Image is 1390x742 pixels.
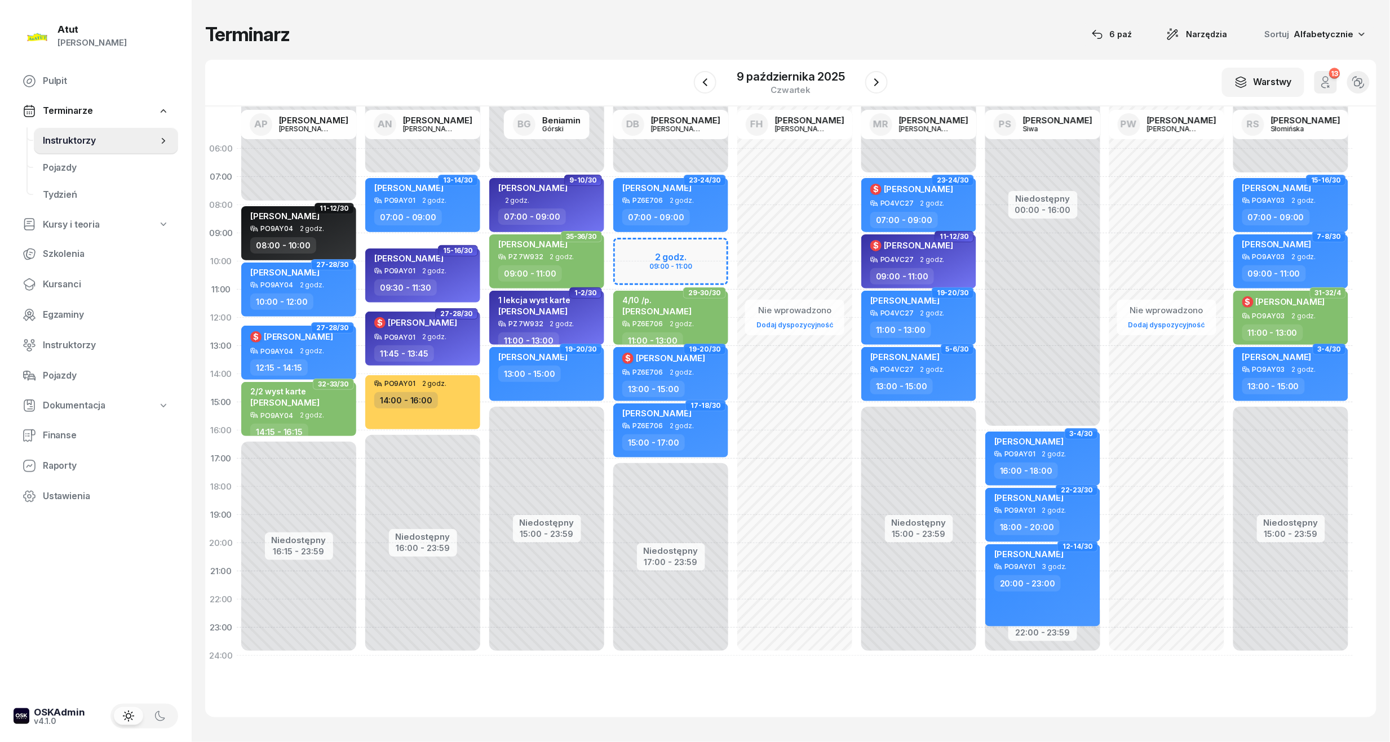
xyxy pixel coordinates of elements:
div: 13 [1329,68,1340,79]
a: PS[PERSON_NAME]Siwa [985,110,1101,139]
span: [PERSON_NAME] [994,436,1064,447]
div: PZ6E706 [632,422,663,429]
div: 16:00 - 18:00 [994,463,1058,479]
button: Niedostępny00:00 - 16:00 [1015,192,1071,217]
a: DB[PERSON_NAME][PERSON_NAME] [613,110,729,139]
span: 2 godz. [1292,312,1316,320]
div: [PERSON_NAME] [1147,116,1216,125]
span: 2 godz. [300,281,324,289]
span: 15-16/30 [443,250,473,252]
span: 7-8/30 [1317,236,1341,238]
span: PS [999,119,1011,129]
span: 2 godz. [670,320,694,328]
span: Terminarze [43,104,92,118]
span: Egzaminy [43,308,169,322]
div: 14:15 - 16:15 [250,424,308,440]
div: 22:00 - 23:59 [1015,625,1070,637]
div: 09:00 - 11:00 [1242,265,1306,282]
a: Szkolenia [14,241,178,268]
div: 16:00 - 23:59 [396,541,450,553]
button: Narzędzia [1156,23,1238,46]
a: Dodaj dyspozycyjność [1124,318,1210,331]
span: [PERSON_NAME] [1242,352,1312,362]
span: Alfabetycznie [1294,29,1354,39]
div: 22:00 [205,585,237,614]
div: 10:00 [205,247,237,276]
a: BGBeniaminGórski [504,110,590,139]
span: MR [873,119,888,129]
div: PO4VC27 [880,256,914,263]
button: Niedostępny16:00 - 23:59 [396,530,450,555]
span: 2 godz. [300,225,324,233]
span: Pojazdy [43,161,169,175]
span: 17-18/30 [690,405,721,407]
div: PZ 7W932 [508,253,543,260]
span: [PERSON_NAME] [374,183,444,193]
div: 4/10 /p. [622,295,692,305]
span: 27-28/30 [316,327,349,329]
div: Niedostępny [1264,518,1318,527]
span: $ [625,354,631,362]
span: Sortuj [1265,27,1292,42]
span: [PERSON_NAME] [1242,183,1312,193]
div: [PERSON_NAME] [403,125,457,132]
div: 23:00 [205,614,237,642]
a: Terminarze [14,98,178,124]
div: Nie wprowadzono [1124,303,1210,318]
div: PO9AY01 [384,380,415,387]
span: 2 godz. [1292,253,1316,261]
span: Narzędzia [1187,28,1228,41]
div: 11:45 - 13:45 [374,345,434,362]
button: Niedostępny15:00 - 23:59 [1264,516,1318,541]
span: 19-20/30 [937,292,969,294]
span: 23-24/30 [689,179,721,181]
div: [PERSON_NAME] [651,116,720,125]
span: [PERSON_NAME] [498,183,568,193]
div: 19:00 [205,501,237,529]
a: Raporty [14,452,178,479]
div: Niedostępny [892,518,946,527]
span: 13-14/30 [443,179,473,181]
a: Instruktorzy [34,127,178,154]
span: RS [1247,119,1259,129]
span: [PERSON_NAME] [250,267,320,278]
div: PO9AY01 [384,334,415,341]
div: 18:00 - 20:00 [994,519,1060,535]
div: 12:15 - 14:15 [250,359,308,376]
button: Nie wprowadzonoDodaj dyspozycyjność [752,301,838,334]
div: 20:00 [205,529,237,557]
div: 09:00 [205,219,237,247]
div: 17:00 - 23:59 [644,555,698,567]
span: [PERSON_NAME] [870,295,940,306]
a: Tydzień [34,181,178,208]
span: 2 godz. [670,197,694,205]
span: PW [1121,119,1137,129]
span: [PERSON_NAME] [250,211,320,221]
span: [PERSON_NAME] [994,492,1064,503]
div: PO9AY01 [1004,506,1035,514]
button: Niedostępny15:00 - 23:59 [892,516,946,541]
div: [PERSON_NAME] [775,116,844,125]
div: 09:00 - 11:00 [498,265,562,282]
div: 15:00 - 17:00 [622,434,685,451]
span: [PERSON_NAME] [264,331,333,342]
span: 3-4/30 [1070,433,1093,435]
div: PO9AY04 [260,348,293,355]
div: Warstwy [1234,75,1292,90]
span: [PERSON_NAME] [388,317,457,328]
div: 07:00 - 09:00 [1242,209,1310,225]
div: 15:00 - 23:59 [892,527,946,539]
span: 29-30/30 [688,292,721,294]
span: 15-16/30 [1311,179,1341,181]
div: PZ 7W932 [508,320,543,327]
div: PO9AY04 [260,225,293,232]
div: 13:00 - 15:00 [1242,378,1305,394]
div: [PERSON_NAME] [1271,116,1340,125]
div: [PERSON_NAME] [651,125,705,132]
span: 2 godz. [505,197,529,204]
div: OSKAdmin [34,708,85,717]
div: 15:00 - 23:59 [520,527,574,539]
div: [PERSON_NAME] [279,116,348,125]
span: [PERSON_NAME] [498,239,568,250]
div: PO9AY04 [260,281,293,288]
